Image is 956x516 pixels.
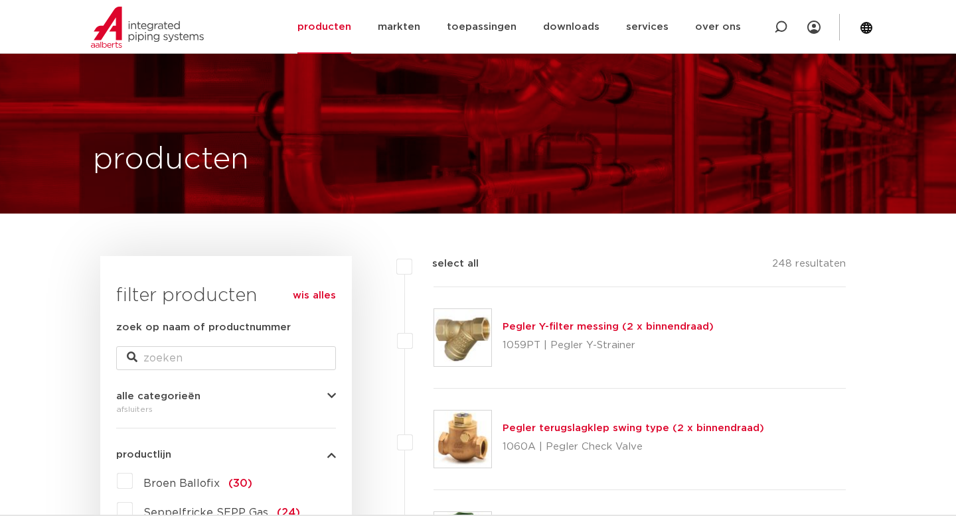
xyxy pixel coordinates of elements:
[434,411,491,468] img: Thumbnail for Pegler terugslagklep swing type (2 x binnendraad)
[772,256,846,277] p: 248 resultaten
[503,335,714,356] p: 1059PT | Pegler Y-Strainer
[116,283,336,309] h3: filter producten
[503,322,714,332] a: Pegler Y-filter messing (2 x binnendraad)
[116,391,200,401] span: alle categorieën
[116,401,336,417] div: afsluiters
[412,256,479,272] label: select all
[228,478,252,489] span: (30)
[116,391,336,401] button: alle categorieën
[503,423,764,433] a: Pegler terugslagklep swing type (2 x binnendraad)
[434,309,491,366] img: Thumbnail for Pegler Y-filter messing (2 x binnendraad)
[293,288,336,304] a: wis alles
[93,139,249,181] h1: producten
[116,450,171,460] span: productlijn
[116,346,336,370] input: zoeken
[116,320,291,336] label: zoek op naam of productnummer
[116,450,336,460] button: productlijn
[143,478,220,489] span: Broen Ballofix
[503,436,764,458] p: 1060A | Pegler Check Valve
